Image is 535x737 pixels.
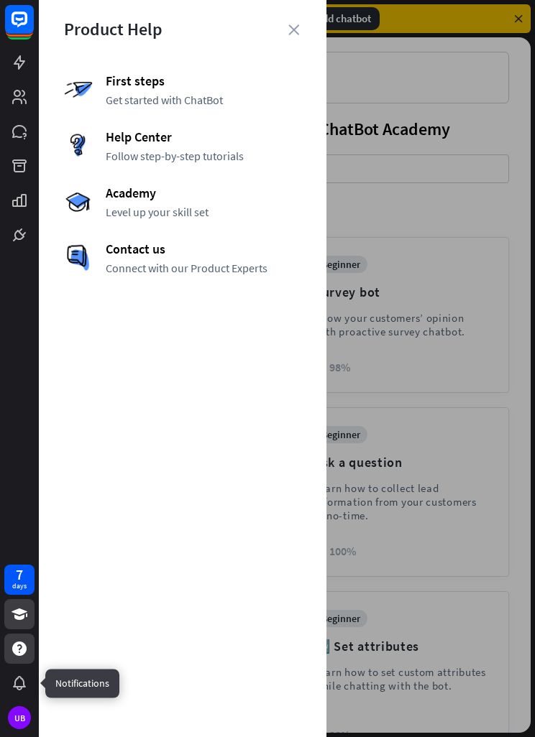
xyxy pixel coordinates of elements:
[64,18,301,40] div: Product Help
[106,129,301,145] span: Help Center
[106,261,301,275] span: Connect with our Product Experts
[288,24,299,35] i: close
[4,565,35,595] a: 7 days
[8,706,31,729] div: UB
[106,241,301,257] span: Contact us
[106,73,301,89] span: First steps
[106,149,301,163] span: Follow step-by-step tutorials
[106,185,301,201] span: Academy
[12,581,27,591] div: days
[106,205,301,219] span: Level up your skill set
[16,568,23,581] div: 7
[106,93,301,107] span: Get started with ChatBot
